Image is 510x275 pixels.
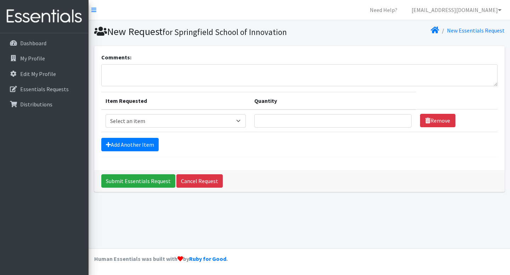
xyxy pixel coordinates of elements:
[420,114,455,127] a: Remove
[94,25,297,38] h1: New Request
[364,3,403,17] a: Need Help?
[20,55,45,62] p: My Profile
[20,40,46,47] p: Dashboard
[101,138,159,151] a: Add Another Item
[163,27,287,37] small: for Springfield School of Innovation
[3,82,86,96] a: Essentials Requests
[20,101,52,108] p: Distributions
[250,92,415,110] th: Quantity
[3,51,86,65] a: My Profile
[176,174,223,188] a: Cancel Request
[447,27,505,34] a: New Essentials Request
[101,53,131,62] label: Comments:
[3,36,86,50] a: Dashboard
[20,86,69,93] p: Essentials Requests
[3,97,86,111] a: Distributions
[101,174,175,188] input: Submit Essentials Request
[189,255,226,262] a: Ruby for Good
[20,70,56,77] p: Edit My Profile
[406,3,507,17] a: [EMAIL_ADDRESS][DOMAIN_NAME]
[3,67,86,81] a: Edit My Profile
[101,92,250,110] th: Item Requested
[3,5,86,28] img: HumanEssentials
[94,255,228,262] strong: Human Essentials was built with by .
